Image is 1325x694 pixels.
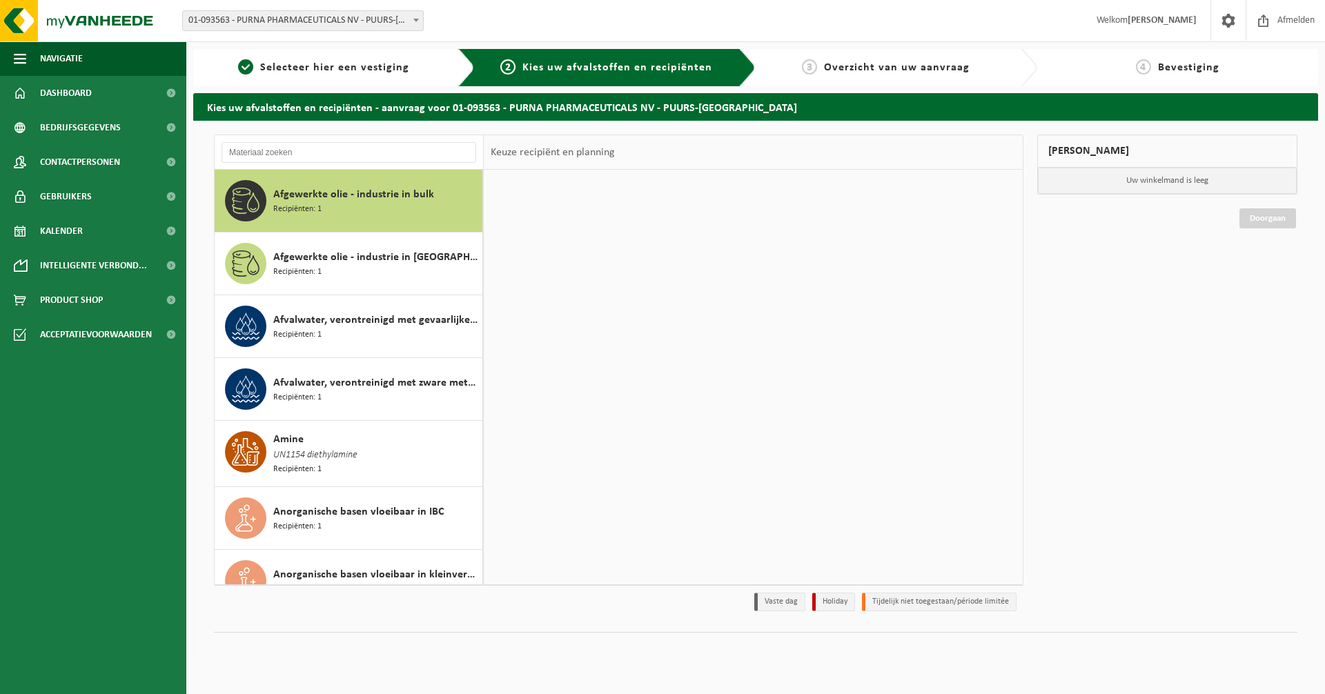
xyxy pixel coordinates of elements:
[215,170,483,232] button: Afgewerkte olie - industrie in bulk Recipiënten: 1
[1136,59,1151,75] span: 4
[40,248,147,283] span: Intelligente verbond...
[273,328,322,341] span: Recipiënten: 1
[40,76,92,110] span: Dashboard
[1037,135,1298,168] div: [PERSON_NAME]
[824,62,970,73] span: Overzicht van uw aanvraag
[273,186,434,203] span: Afgewerkte olie - industrie in bulk
[215,487,483,550] button: Anorganische basen vloeibaar in IBC Recipiënten: 1
[40,214,83,248] span: Kalender
[802,59,817,75] span: 3
[273,448,357,463] span: UN1154 diethylamine
[273,312,479,328] span: Afvalwater, verontreinigd met gevaarlijke producten
[40,179,92,214] span: Gebruikers
[182,10,424,31] span: 01-093563 - PURNA PHARMACEUTICALS NV - PUURS-SINT-AMANDS
[193,93,1318,120] h2: Kies uw afvalstoffen en recipiënten - aanvraag voor 01-093563 - PURNA PHARMACEUTICALS NV - PUURS-...
[222,142,476,163] input: Materiaal zoeken
[215,421,483,487] button: Amine UN1154 diethylamine Recipiënten: 1
[273,566,479,583] span: Anorganische basen vloeibaar in kleinverpakking
[183,11,423,30] span: 01-093563 - PURNA PHARMACEUTICALS NV - PUURS-SINT-AMANDS
[484,135,622,170] div: Keuze recipiënt en planning
[522,62,712,73] span: Kies uw afvalstoffen en recipiënten
[273,520,322,533] span: Recipiënten: 1
[273,266,322,279] span: Recipiënten: 1
[273,249,479,266] span: Afgewerkte olie - industrie in [GEOGRAPHIC_DATA]
[260,62,409,73] span: Selecteer hier een vestiging
[40,317,152,352] span: Acceptatievoorwaarden
[273,504,444,520] span: Anorganische basen vloeibaar in IBC
[273,203,322,216] span: Recipiënten: 1
[1038,168,1297,194] p: Uw winkelmand is leeg
[1158,62,1219,73] span: Bevestiging
[40,110,121,145] span: Bedrijfsgegevens
[238,59,253,75] span: 1
[1239,208,1296,228] a: Doorgaan
[200,59,447,76] a: 1Selecteer hier een vestiging
[40,283,103,317] span: Product Shop
[40,41,83,76] span: Navigatie
[1128,15,1197,26] strong: [PERSON_NAME]
[812,593,855,611] li: Holiday
[273,391,322,404] span: Recipiënten: 1
[215,295,483,358] button: Afvalwater, verontreinigd met gevaarlijke producten Recipiënten: 1
[273,375,479,391] span: Afvalwater, verontreinigd met zware metalen
[273,583,322,596] span: Recipiënten: 2
[273,431,304,448] span: Amine
[40,145,120,179] span: Contactpersonen
[500,59,516,75] span: 2
[215,358,483,421] button: Afvalwater, verontreinigd met zware metalen Recipiënten: 1
[754,593,805,611] li: Vaste dag
[862,593,1017,611] li: Tijdelijk niet toegestaan/période limitée
[215,550,483,613] button: Anorganische basen vloeibaar in kleinverpakking Recipiënten: 2
[273,463,322,476] span: Recipiënten: 1
[215,232,483,295] button: Afgewerkte olie - industrie in [GEOGRAPHIC_DATA] Recipiënten: 1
